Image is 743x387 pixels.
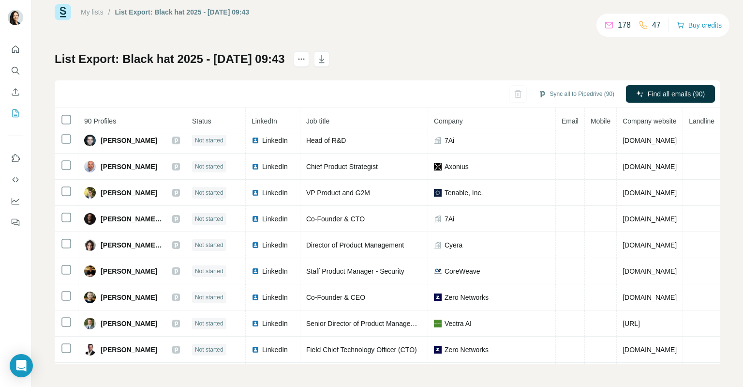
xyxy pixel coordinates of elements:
[8,41,23,58] button: Quick start
[84,318,96,329] img: Avatar
[623,215,677,223] span: [DOMAIN_NAME]
[306,163,378,170] span: Chief Product Strategist
[562,117,579,125] span: Email
[8,171,23,188] button: Use Surfe API
[618,19,631,31] p: 178
[8,150,23,167] button: Use Surfe on LinkedIn
[252,294,259,301] img: LinkedIn logo
[84,213,96,225] img: Avatar
[252,267,259,275] img: LinkedIn logo
[445,162,469,171] span: Axonius
[252,320,259,327] img: LinkedIn logo
[192,117,211,125] span: Status
[648,89,705,99] span: Find all emails (90)
[262,293,288,302] span: LinkedIn
[84,292,96,303] img: Avatar
[262,240,288,250] span: LinkedIn
[445,293,489,302] span: Zero Networks
[84,265,96,277] img: Avatar
[623,241,677,249] span: [DOMAIN_NAME]
[306,346,417,354] span: Field Chief Technology Officer (CTO)
[84,135,96,146] img: Avatar
[195,319,223,328] span: Not started
[623,346,677,354] span: [DOMAIN_NAME]
[195,345,223,354] span: Not started
[101,162,157,171] span: [PERSON_NAME]
[623,267,677,275] span: [DOMAIN_NAME]
[677,18,722,32] button: Buy credits
[252,137,259,144] img: LinkedIn logo
[306,294,365,301] span: Co-Founder & CEO
[84,344,96,356] img: Avatar
[306,137,346,144] span: Head of R&D
[262,162,288,171] span: LinkedIn
[434,320,442,327] img: company-logo
[445,319,472,328] span: Vectra AI
[8,214,23,231] button: Feedback
[434,267,442,275] img: company-logo
[252,189,259,197] img: LinkedIn logo
[306,189,370,197] span: VP Product and G2M
[101,266,157,276] span: [PERSON_NAME]
[434,117,463,125] span: Company
[8,83,23,101] button: Enrich CSV
[306,320,556,327] span: Senior Director of Product Management - AI Detections, Prioritization, Vectra Match
[101,136,157,145] span: [PERSON_NAME]
[84,187,96,199] img: Avatar
[306,215,365,223] span: Co-Founder & CTO
[115,7,249,17] div: List Export: Black hat 2025 - [DATE] 09:43
[101,188,157,198] span: [PERSON_NAME]
[55,4,71,20] img: Surfe Logo
[434,294,442,301] img: company-logo
[84,161,96,172] img: Avatar
[623,320,640,327] span: [URL]
[195,267,223,276] span: Not started
[195,241,223,249] span: Not started
[623,189,677,197] span: [DOMAIN_NAME]
[652,19,661,31] p: 47
[623,163,677,170] span: [DOMAIN_NAME]
[101,345,157,355] span: [PERSON_NAME]
[306,117,329,125] span: Job title
[8,62,23,79] button: Search
[445,266,480,276] span: CoreWeave
[195,293,223,302] span: Not started
[101,293,157,302] span: [PERSON_NAME]
[262,319,288,328] span: LinkedIn
[262,345,288,355] span: LinkedIn
[84,239,96,251] img: Avatar
[689,117,714,125] span: Landline
[306,267,404,275] span: Staff Product Manager - Security
[195,215,223,223] span: Not started
[262,136,288,145] span: LinkedIn
[532,87,621,101] button: Sync all to Pipedrive (90)
[81,8,104,16] a: My lists
[108,7,110,17] li: /
[195,162,223,171] span: Not started
[252,117,277,125] span: LinkedIn
[445,136,454,145] span: 7Ai
[195,188,223,197] span: Not started
[445,345,489,355] span: Zero Networks
[252,215,259,223] img: LinkedIn logo
[434,189,442,197] img: company-logo
[252,241,259,249] img: LinkedIn logo
[252,346,259,354] img: LinkedIn logo
[101,240,163,250] span: [PERSON_NAME] 🎗️
[623,294,677,301] span: [DOMAIN_NAME]
[445,240,462,250] span: Cyera
[10,354,33,377] div: Open Intercom Messenger
[262,214,288,224] span: LinkedIn
[101,319,157,328] span: [PERSON_NAME]
[262,188,288,198] span: LinkedIn
[306,241,404,249] span: Director of Product Management
[101,214,163,224] span: [PERSON_NAME] Amit
[591,117,610,125] span: Mobile
[445,188,483,198] span: Tenable, Inc.
[8,192,23,210] button: Dashboard
[195,136,223,145] span: Not started
[294,51,309,67] button: actions
[445,214,454,224] span: 7Ai
[55,51,285,67] h1: List Export: Black hat 2025 - [DATE] 09:43
[434,346,442,354] img: company-logo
